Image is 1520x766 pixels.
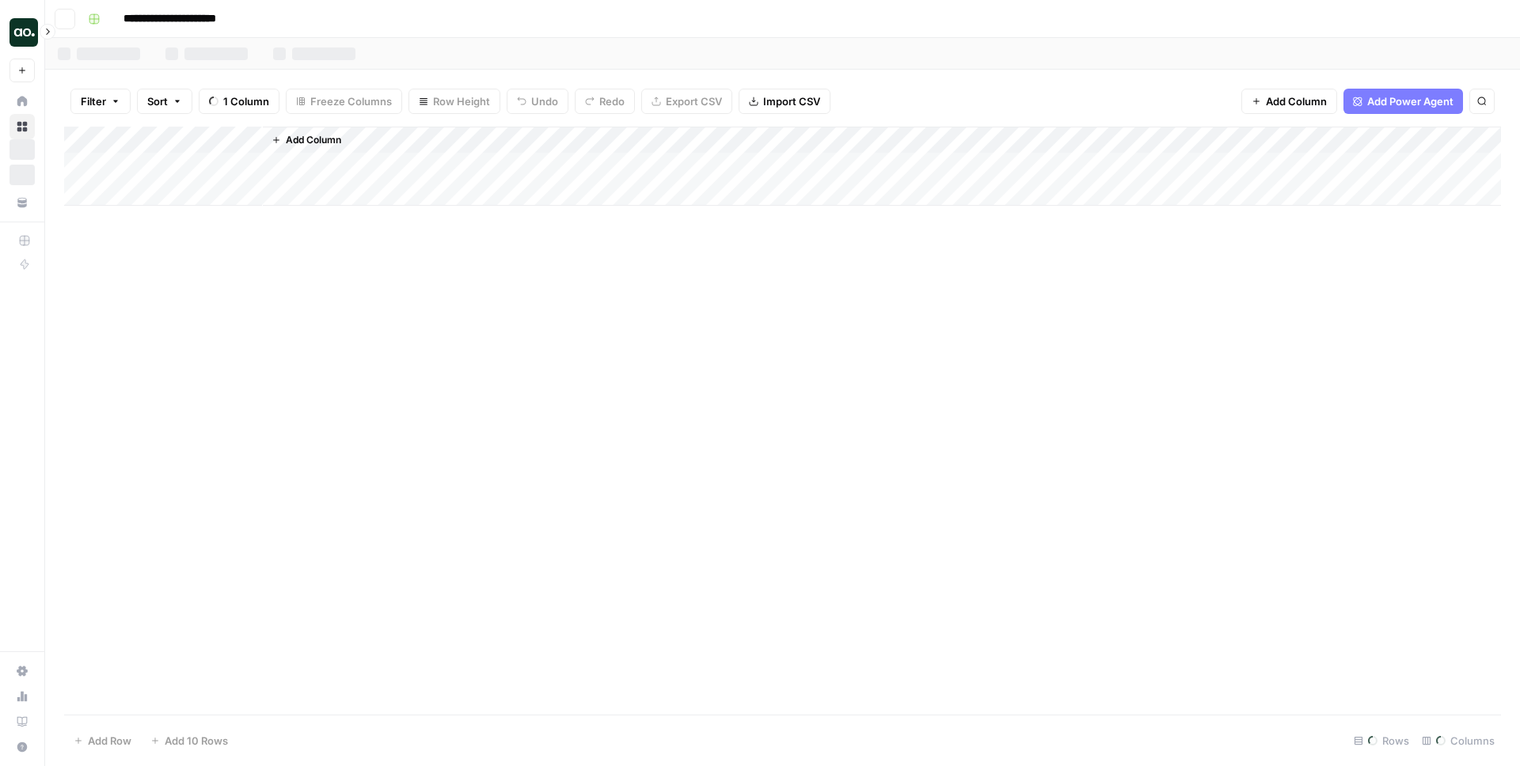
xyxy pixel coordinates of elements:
img: AirOps Builders Logo [9,18,38,47]
span: Add Column [286,133,341,147]
a: Home [9,89,35,114]
button: Add Column [265,130,348,150]
span: 1 Column [223,93,269,109]
span: Filter [81,93,106,109]
span: Sort [147,93,168,109]
button: Add Power Agent [1343,89,1463,114]
a: Browse [9,114,35,139]
button: 1 Column [199,89,279,114]
button: Help + Support [9,734,35,760]
button: Import CSV [739,89,830,114]
span: Freeze Columns [310,93,392,109]
button: Row Height [408,89,500,114]
button: Filter [70,89,131,114]
button: Redo [575,89,635,114]
button: Undo [507,89,568,114]
button: Sort [137,89,192,114]
button: Freeze Columns [286,89,402,114]
span: Redo [599,93,625,109]
a: Settings [9,658,35,684]
button: Workspace: AirOps Builders [9,13,35,52]
div: Rows [1347,728,1415,753]
span: Add Column [1266,93,1327,109]
button: Export CSV [641,89,732,114]
span: Add Row [88,733,131,749]
div: Columns [1415,728,1501,753]
a: Usage [9,684,35,709]
span: Import CSV [763,93,820,109]
span: Add Power Agent [1367,93,1453,109]
button: Add 10 Rows [141,728,237,753]
span: Row Height [433,93,490,109]
a: Learning Hub [9,709,35,734]
button: Add Column [1241,89,1337,114]
span: Export CSV [666,93,722,109]
button: Add Row [64,728,141,753]
a: Your Data [9,190,35,215]
span: Add 10 Rows [165,733,228,749]
span: Undo [531,93,558,109]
